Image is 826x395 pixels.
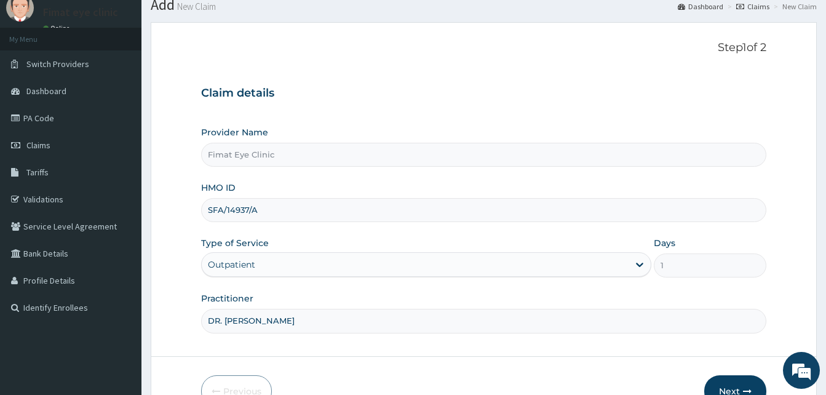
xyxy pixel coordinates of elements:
[771,1,817,12] li: New Claim
[208,258,255,271] div: Outpatient
[201,41,766,55] p: Step 1 of 2
[201,87,766,100] h3: Claim details
[6,264,234,307] textarea: Type your message and hit 'Enter'
[201,309,766,333] input: Enter Name
[26,86,66,97] span: Dashboard
[23,62,50,92] img: d_794563401_company_1708531726252_794563401
[43,7,118,18] p: Fimat eye clinic
[202,6,231,36] div: Minimize live chat window
[201,182,236,194] label: HMO ID
[175,2,216,11] small: New Claim
[736,1,769,12] a: Claims
[201,198,766,222] input: Enter HMO ID
[678,1,723,12] a: Dashboard
[26,58,89,70] span: Switch Providers
[26,167,49,178] span: Tariffs
[201,292,253,305] label: Practitioner
[64,69,207,85] div: Chat with us now
[654,237,675,249] label: Days
[201,126,268,138] label: Provider Name
[201,237,269,249] label: Type of Service
[71,119,170,243] span: We're online!
[26,140,50,151] span: Claims
[43,24,73,33] a: Online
